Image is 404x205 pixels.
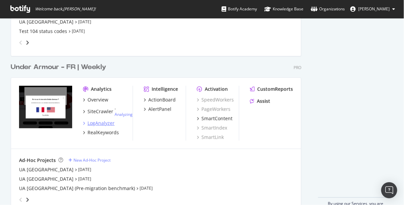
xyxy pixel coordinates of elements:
div: Ad-Hoc Projects [19,157,56,164]
a: [DATE] [78,167,91,173]
a: [DATE] [78,19,91,25]
div: angle-left [16,37,25,48]
div: AlertPanel [148,106,171,113]
a: Analyzing [115,112,133,117]
div: CustomReports [257,86,293,93]
a: UA [GEOGRAPHIC_DATA] [19,19,74,25]
a: UA [GEOGRAPHIC_DATA] [19,167,74,173]
a: Test 104 status codes [19,28,67,35]
div: Assist [257,98,270,105]
div: SiteCrawler [88,108,113,115]
a: Assist [250,98,270,105]
div: RealKeywords [88,129,119,136]
div: Organizations [311,6,345,12]
div: Knowledge Base [264,6,303,12]
a: RealKeywords [83,129,119,136]
div: Botify Academy [222,6,257,12]
span: Sandra Drevet [359,6,390,12]
div: Analytics [91,86,112,93]
div: ActionBoard [148,97,176,103]
a: SiteCrawler- Analyzing [83,106,133,117]
div: Pro [294,65,301,71]
a: SpeedWorkers [197,97,234,103]
button: [PERSON_NAME] [345,4,401,14]
div: Intelligence [152,86,178,93]
a: ActionBoard [144,97,176,103]
a: New Ad-Hoc Project [69,158,111,163]
div: SmartContent [201,115,233,122]
img: www.underarmour.fr [19,86,72,128]
a: PageWorkers [197,106,231,113]
span: Welcome back, [PERSON_NAME] ! [35,6,96,12]
div: angle-right [25,39,30,46]
a: CustomReports [250,86,293,93]
div: New Ad-Hoc Project [74,158,111,163]
div: LogAnalyzer [88,120,115,127]
a: UA [GEOGRAPHIC_DATA] (Pre-migration benchmark) [19,185,135,192]
a: LogAnalyzer [83,120,115,127]
a: [DATE] [140,186,153,191]
div: - [115,106,133,117]
div: Open Intercom Messenger [381,182,397,198]
a: Overview [83,97,108,103]
a: SmartContent [197,115,233,122]
div: Under Armour - FR | Weekly [11,63,106,72]
div: Activation [205,86,228,93]
a: SmartLink [197,134,224,141]
a: Under Armour - FR | Weekly [11,63,109,72]
div: Overview [88,97,108,103]
a: SmartIndex [197,125,227,131]
a: AlertPanel [144,106,171,113]
div: angle-right [25,197,30,203]
a: [DATE] [72,28,85,34]
a: UA [GEOGRAPHIC_DATA] [19,176,74,183]
a: [DATE] [78,176,91,182]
